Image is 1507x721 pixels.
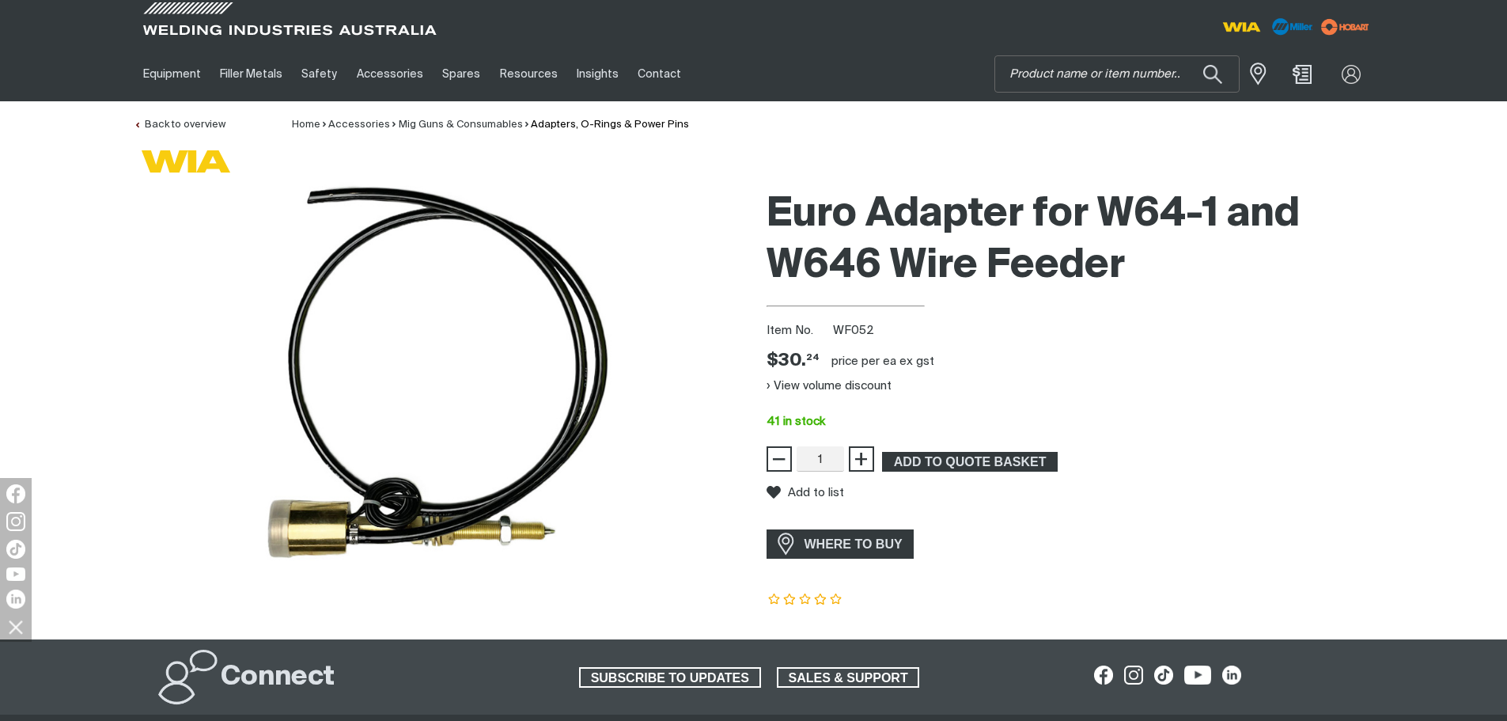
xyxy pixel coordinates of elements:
[767,350,820,373] span: $30.
[292,47,346,101] a: Safety
[567,47,628,101] a: Insights
[134,47,210,101] a: Equipment
[6,567,25,581] img: YouTube
[767,416,825,427] span: 41 in stock
[328,120,390,130] a: Accessories
[579,667,761,688] a: SUBSCRIBE TO UPDATES
[831,354,896,370] div: price per EA
[134,120,225,130] a: Back to overview of Adapters, O-Rings & Power Pins
[767,322,831,340] span: Item No.
[771,446,786,472] span: −
[531,120,689,130] a: Adapters, O-Rings & Power Pins
[134,47,1064,101] nav: Main
[882,452,1058,472] button: Add Euro Adapter for W64/W64-1 and W66 Wire Feeders to the shopping cart
[767,529,914,559] a: WHERE TO BUY
[210,47,292,101] a: Filler Metals
[221,660,335,695] h2: Connect
[6,484,25,503] img: Facebook
[2,613,29,640] img: hide socials
[833,324,874,336] span: WF052
[899,354,934,370] div: ex gst
[794,532,913,557] span: WHERE TO BUY
[778,667,918,688] span: SALES & SUPPORT
[1316,15,1374,39] img: miller
[788,486,844,499] span: Add to list
[1186,55,1240,93] button: Search products
[490,47,566,101] a: Resources
[6,590,25,609] img: LinkedIn
[399,120,523,130] a: Mig Guns & Consumables
[1289,65,1315,84] a: Shopping cart (0 product(s))
[995,56,1239,92] input: Product name or item number...
[628,47,691,101] a: Contact
[884,452,1056,472] span: ADD TO QUOTE BASKET
[767,485,844,499] button: Add to list
[347,47,433,101] a: Accessories
[767,373,892,398] button: View volume discount
[6,540,25,559] img: TikTok
[292,120,320,130] a: Home
[240,181,633,577] img: Euro Adapter for W64/W64-1 and W66 Wire Feeders
[777,667,920,688] a: SALES & SUPPORT
[6,512,25,531] img: Instagram
[854,446,869,472] span: +
[433,47,490,101] a: Spares
[806,353,820,362] sup: 24
[767,189,1374,292] h1: Euro Adapter for W64-1 and W646 Wire Feeder
[767,594,844,605] span: Rating: {0}
[767,350,820,373] div: Price
[581,667,759,688] span: SUBSCRIBE TO UPDATES
[292,117,689,133] nav: Breadcrumb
